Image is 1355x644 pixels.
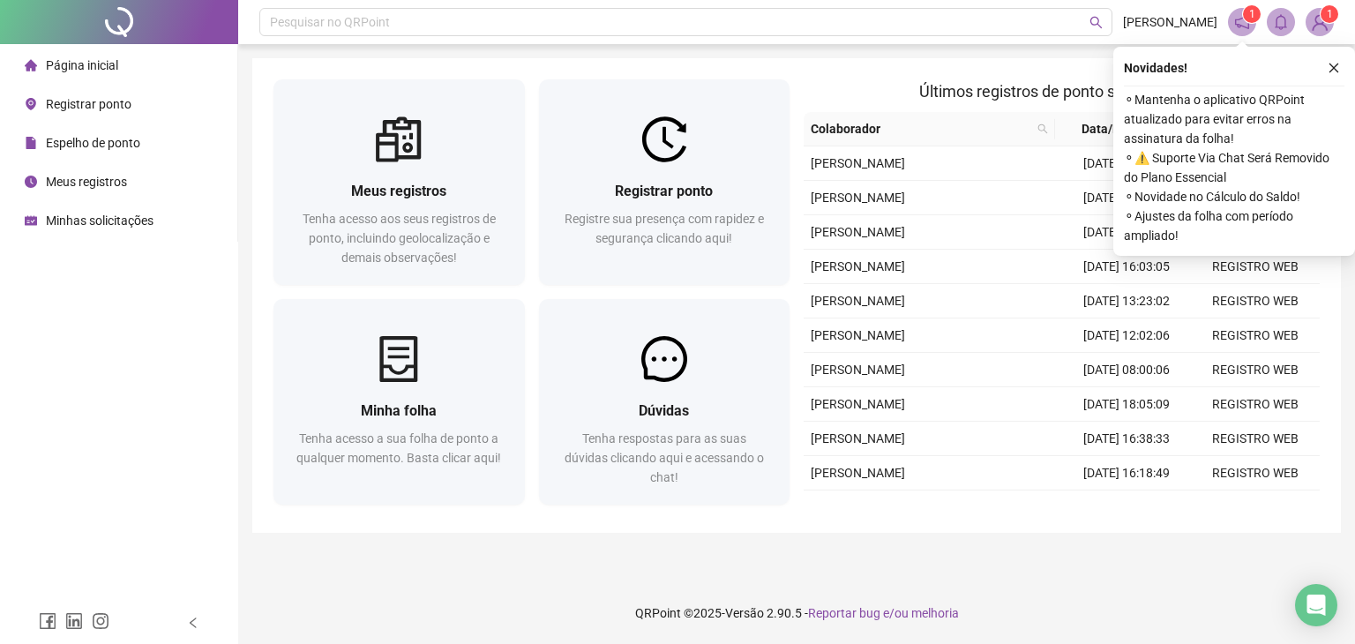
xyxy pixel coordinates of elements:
td: REGISTRO WEB [1191,422,1320,456]
span: Página inicial [46,58,118,72]
span: Minhas solicitações [46,213,153,228]
span: Data/Hora [1062,119,1159,139]
footer: QRPoint © 2025 - 2.90.5 - [238,582,1355,644]
span: Colaborador [811,119,1030,139]
span: Minha folha [361,402,437,419]
span: [PERSON_NAME] [811,397,905,411]
span: ⚬ Ajustes da folha com período ampliado! [1124,206,1344,245]
span: [PERSON_NAME] [811,294,905,308]
td: REGISTRO WEB [1191,318,1320,353]
span: ⚬ Mantenha o aplicativo QRPoint atualizado para evitar erros na assinatura da folha! [1124,90,1344,148]
span: close [1328,62,1340,74]
a: Minha folhaTenha acesso a sua folha de ponto a qualquer momento. Basta clicar aqui! [273,299,525,505]
sup: Atualize o seu contato no menu Meus Dados [1321,5,1338,23]
span: [PERSON_NAME] [1123,12,1217,32]
span: Novidades ! [1124,58,1187,78]
span: environment [25,98,37,110]
span: search [1034,116,1052,142]
span: [PERSON_NAME] [811,156,905,170]
span: file [25,137,37,149]
span: Reportar bug e/ou melhoria [808,606,959,620]
span: linkedin [65,612,83,630]
td: [DATE] 16:03:05 [1062,250,1191,284]
span: [PERSON_NAME] [811,466,905,480]
th: Data/Hora [1055,112,1180,146]
td: [DATE] 16:38:33 [1062,422,1191,456]
span: Registrar ponto [615,183,713,199]
span: [PERSON_NAME] [811,328,905,342]
span: Últimos registros de ponto sincronizados [919,82,1204,101]
span: clock-circle [25,176,37,188]
td: REGISTRO WEB [1191,490,1320,525]
span: ⚬ Novidade no Cálculo do Saldo! [1124,187,1344,206]
span: [PERSON_NAME] [811,225,905,239]
span: [PERSON_NAME] [811,191,905,205]
span: [PERSON_NAME] [811,363,905,377]
span: Tenha acesso aos seus registros de ponto, incluindo geolocalização e demais observações! [303,212,496,265]
td: [DATE] 13:25:13 [1062,490,1191,525]
span: Meus registros [46,175,127,189]
span: schedule [25,214,37,227]
span: [PERSON_NAME] [811,259,905,273]
div: Open Intercom Messenger [1295,584,1337,626]
span: Tenha acesso a sua folha de ponto a qualquer momento. Basta clicar aqui! [296,431,501,465]
td: [DATE] 08:00:37 [1062,146,1191,181]
a: Registrar pontoRegistre sua presença com rapidez e segurança clicando aqui! [539,79,790,285]
span: bell [1273,14,1289,30]
span: left [187,617,199,629]
td: REGISTRO WEB [1191,284,1320,318]
span: notification [1234,14,1250,30]
span: 1 [1327,8,1333,20]
td: REGISTRO WEB [1191,353,1320,387]
a: DúvidasTenha respostas para as suas dúvidas clicando aqui e acessando o chat! [539,299,790,505]
span: Tenha respostas para as suas dúvidas clicando aqui e acessando o chat! [565,431,764,484]
span: search [1037,124,1048,134]
td: [DATE] 18:06:21 [1062,181,1191,215]
td: [DATE] 13:23:02 [1062,284,1191,318]
sup: 1 [1243,5,1261,23]
span: ⚬ ⚠️ Suporte Via Chat Será Removido do Plano Essencial [1124,148,1344,187]
a: Meus registrosTenha acesso aos seus registros de ponto, incluindo geolocalização e demais observa... [273,79,525,285]
span: [PERSON_NAME] [811,431,905,446]
td: [DATE] 16:18:49 [1062,456,1191,490]
td: [DATE] 08:00:06 [1062,353,1191,387]
td: REGISTRO WEB [1191,250,1320,284]
span: search [1089,16,1103,29]
span: Espelho de ponto [46,136,140,150]
span: facebook [39,612,56,630]
td: REGISTRO WEB [1191,456,1320,490]
span: Dúvidas [639,402,689,419]
span: Registrar ponto [46,97,131,111]
img: 93655 [1306,9,1333,35]
span: Registre sua presença com rapidez e segurança clicando aqui! [565,212,764,245]
td: [DATE] 16:14:53 [1062,215,1191,250]
span: instagram [92,612,109,630]
td: [DATE] 12:02:06 [1062,318,1191,353]
td: [DATE] 18:05:09 [1062,387,1191,422]
span: Versão [725,606,764,620]
span: home [25,59,37,71]
span: 1 [1249,8,1255,20]
td: REGISTRO WEB [1191,387,1320,422]
span: Meus registros [351,183,446,199]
